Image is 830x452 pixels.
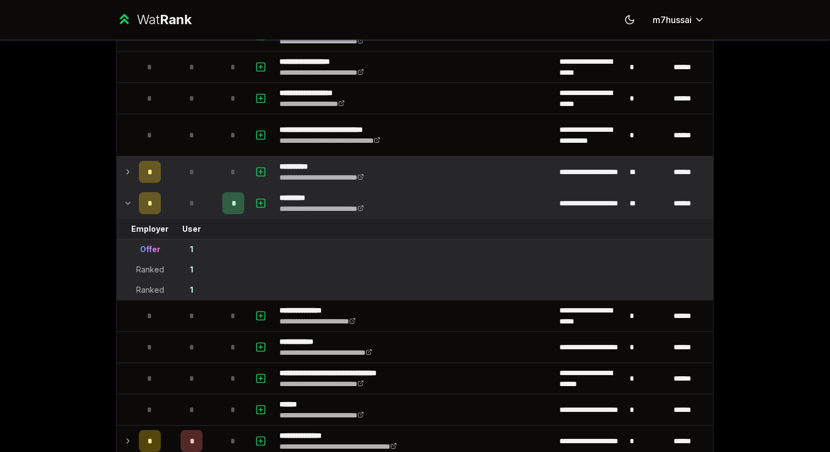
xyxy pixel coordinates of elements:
[160,12,192,27] span: Rank
[116,11,192,29] a: WatRank
[134,219,165,239] td: Employer
[140,244,160,255] div: Offer
[190,264,193,275] div: 1
[136,284,164,295] div: Ranked
[644,10,714,30] button: m7hussai
[165,219,218,239] td: User
[190,284,193,295] div: 1
[653,13,692,26] span: m7hussai
[136,264,164,275] div: Ranked
[190,244,193,255] div: 1
[137,11,192,29] div: Wat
